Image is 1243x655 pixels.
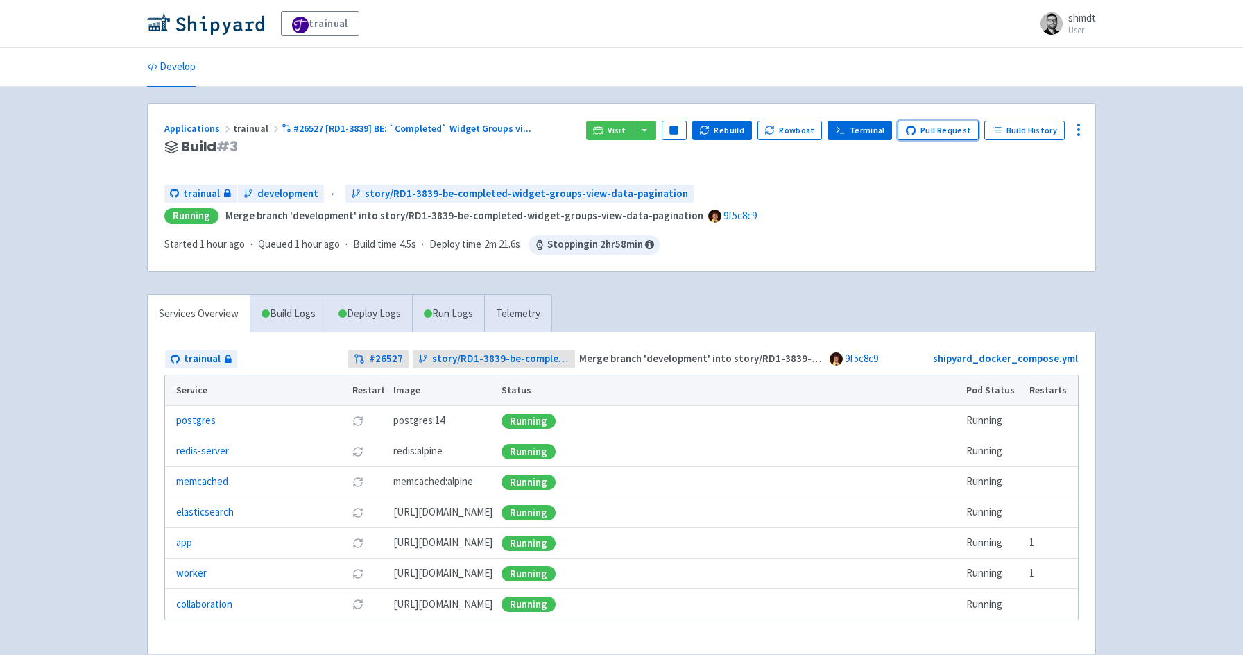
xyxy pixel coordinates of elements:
button: Restart pod [352,446,363,457]
a: #26527 [348,350,409,368]
time: 1 hour ago [200,237,245,250]
span: story/RD1-3839-be-completed-widget-groups-view-data-pagination [432,351,570,367]
a: Telemetry [484,295,551,333]
span: [DOMAIN_NAME][URL] [393,535,492,551]
span: # 3 [216,137,238,156]
span: shmdt [1068,11,1096,24]
a: development [238,185,324,203]
a: story/RD1-3839-be-completed-widget-groups-view-data-pagination [413,350,576,368]
button: Rebuild [692,121,752,140]
span: 2m 21.6s [484,237,520,253]
span: Visit [608,125,626,136]
span: Queued [258,237,340,250]
a: postgres [176,413,216,429]
button: Restart pod [352,477,363,488]
span: development [257,186,318,202]
a: Services Overview [148,295,250,333]
span: trainual [233,122,282,135]
td: Running [962,559,1025,589]
td: Running [962,436,1025,467]
span: ← [329,186,340,202]
a: 9f5c8c9 [845,352,878,365]
div: Running [502,505,556,520]
a: worker [176,565,207,581]
span: Build time [353,237,397,253]
span: story/RD1-3839-be-completed-widget-groups-view-data-pagination [365,186,688,202]
a: 9f5c8c9 [723,209,757,222]
div: Running [502,536,556,551]
time: 1 hour ago [295,237,340,250]
td: 1 [1025,559,1078,589]
a: #26527 [RD1-3839] BE: `Completed` Widget Groups vi... [282,122,533,135]
button: Restart pod [352,568,363,579]
a: elasticsearch [176,504,234,520]
td: Running [962,528,1025,559]
small: User [1068,26,1096,35]
span: memcached:alpine [393,474,473,490]
th: Restarts [1025,375,1078,406]
strong: # 26527 [369,351,403,367]
span: Started [164,237,245,250]
a: Visit [586,121,633,140]
strong: Merge branch 'development' into story/RD1-3839-be-completed-widget-groups-view-data-pagination [579,352,1057,365]
button: Restart pod [352,507,363,518]
span: Stopping in 2 hr 58 min [529,235,660,255]
a: shmdt User [1032,12,1096,35]
a: Terminal [828,121,892,140]
a: app [176,535,192,551]
a: Build Logs [250,295,327,333]
th: Image [389,375,497,406]
span: Build [181,139,238,155]
span: [DOMAIN_NAME][URL] [393,565,492,581]
span: trainual [183,186,220,202]
div: Running [502,566,556,581]
td: Running [962,589,1025,620]
a: story/RD1-3839-be-completed-widget-groups-view-data-pagination [345,185,694,203]
a: shipyard_docker_compose.yml [933,352,1078,365]
div: Running [502,475,556,490]
span: postgres:14 [393,413,445,429]
div: · · · [164,235,660,255]
div: Running [502,597,556,612]
a: Pull Request [898,121,979,140]
div: Running [502,444,556,459]
td: 1 [1025,528,1078,559]
button: Restart pod [352,599,363,610]
a: Build History [984,121,1065,140]
a: trainual [164,185,237,203]
td: Running [962,467,1025,497]
button: Restart pod [352,416,363,427]
th: Pod Status [962,375,1025,406]
strong: Merge branch 'development' into story/RD1-3839-be-completed-widget-groups-view-data-pagination [225,209,703,222]
a: Applications [164,122,233,135]
span: redis:alpine [393,443,443,459]
a: memcached [176,474,228,490]
a: trainual [281,11,359,36]
span: [DOMAIN_NAME][URL] [393,504,492,520]
td: Running [962,406,1025,436]
a: Develop [147,48,196,87]
span: trainual [184,351,221,367]
th: Restart [348,375,389,406]
button: Rowboat [757,121,823,140]
a: collaboration [176,597,232,613]
span: #26527 [RD1-3839] BE: `Completed` Widget Groups vi ... [293,122,531,135]
a: redis-server [176,443,229,459]
button: Pause [662,121,687,140]
a: Run Logs [412,295,484,333]
a: Deploy Logs [327,295,412,333]
th: Status [497,375,962,406]
a: trainual [165,350,237,368]
span: Deploy time [429,237,481,253]
td: Running [962,497,1025,528]
button: Restart pod [352,538,363,549]
span: 4.5s [400,237,416,253]
th: Service [165,375,348,406]
div: Running [502,414,556,429]
div: Running [164,208,218,224]
img: Shipyard logo [147,12,264,35]
span: [DOMAIN_NAME][URL] [393,597,492,613]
